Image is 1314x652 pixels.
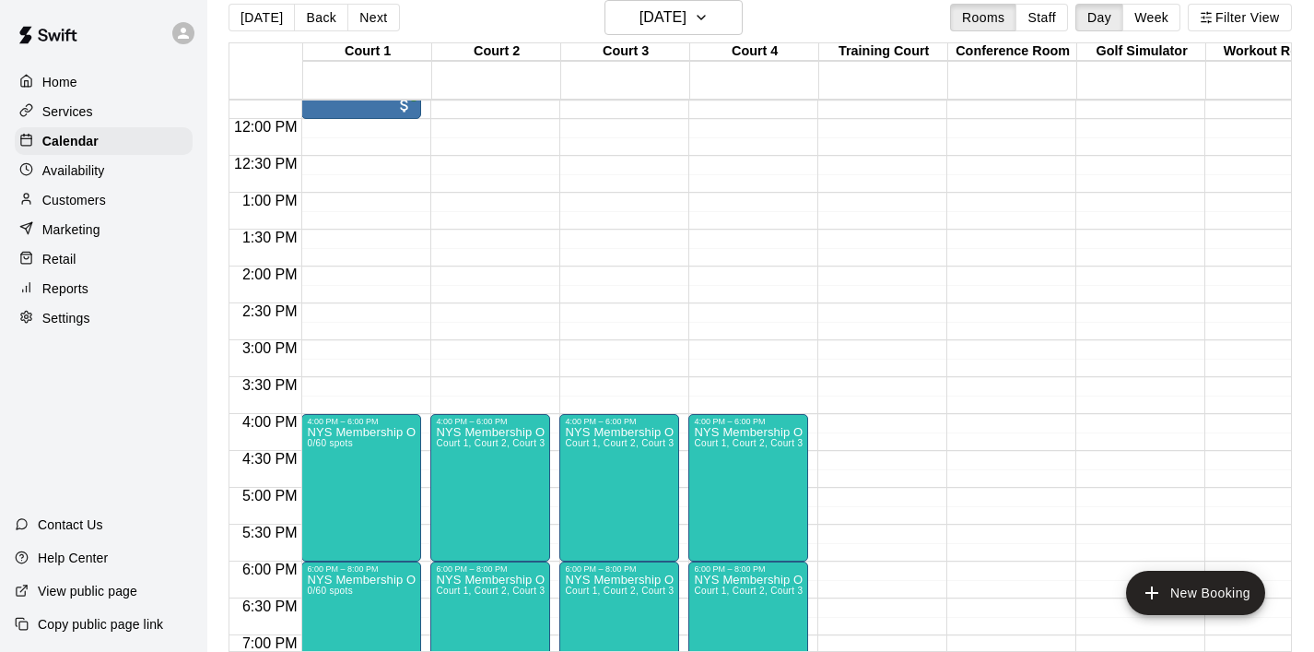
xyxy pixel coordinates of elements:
p: Marketing [42,220,100,239]
button: Next [347,4,399,31]
a: Home [15,68,193,96]
span: 6:00 PM [238,562,302,577]
a: Marketing [15,216,193,243]
span: Court 1, Court 2, Court 3, Court 4 [694,586,840,596]
div: Court 2 [432,43,561,61]
span: 2:00 PM [238,267,302,282]
div: 4:00 PM – 6:00 PM: NYS Membership Open Gym / Drop-Ins [688,414,808,562]
div: Court 1 [303,43,432,61]
div: 6:00 PM – 8:00 PM [694,564,803,574]
p: Reports [42,279,88,298]
button: [DATE] [229,4,295,31]
button: Week [1122,4,1180,31]
span: Court 1, Court 2, Court 3, Court 4 [436,438,582,448]
p: Services [42,102,93,121]
div: 4:00 PM – 6:00 PM [307,417,416,426]
div: Training Court [819,43,948,61]
span: 5:00 PM [238,488,302,504]
div: Conference Room [948,43,1077,61]
button: add [1126,571,1265,615]
p: View public page [38,582,137,600]
span: 5:30 PM [238,525,302,540]
div: 4:00 PM – 6:00 PM [694,417,803,426]
div: 4:00 PM – 6:00 PM [436,417,545,426]
a: Services [15,98,193,125]
span: Court 1, Court 2, Court 3, Court 4 [565,586,711,596]
a: Calendar [15,127,193,155]
span: 3:00 PM [238,340,302,356]
a: Settings [15,304,193,332]
div: 6:00 PM – 8:00 PM [307,564,416,574]
span: 12:00 PM [229,119,301,135]
button: Day [1075,4,1123,31]
button: Filter View [1188,4,1291,31]
p: Contact Us [38,516,103,534]
p: Customers [42,191,106,209]
span: 4:30 PM [238,451,302,467]
div: 4:00 PM – 6:00 PM: NYS Membership Open Gym / Drop-Ins [301,414,421,562]
span: Court 1, Court 2, Court 3, Court 4 [565,438,711,448]
span: 4:00 PM [238,414,302,430]
p: Retail [42,250,76,268]
span: 2:30 PM [238,303,302,319]
div: Court 3 [561,43,690,61]
p: Availability [42,161,105,180]
div: 6:00 PM – 8:00 PM [436,564,545,574]
span: 1:30 PM [238,230,302,245]
p: Settings [42,309,90,327]
span: 0/60 spots filled [307,586,352,596]
a: Availability [15,157,193,184]
div: 4:00 PM – 6:00 PM [565,417,674,426]
a: Retail [15,245,193,273]
p: Help Center [38,549,108,567]
button: Staff [1015,4,1068,31]
a: Customers [15,186,193,214]
span: Court 1, Court 2, Court 3, Court 4 [436,586,582,596]
button: Back [294,4,348,31]
p: Calendar [42,132,99,150]
div: Court 4 [690,43,819,61]
span: 1:00 PM [238,193,302,208]
button: Rooms [950,4,1016,31]
span: 12:30 PM [229,156,301,172]
span: 6:30 PM [238,599,302,614]
span: 0/60 spots filled [307,438,352,448]
div: 4:00 PM – 6:00 PM: NYS Membership Open Gym / Drop-Ins [430,414,550,562]
div: Golf Simulator [1077,43,1206,61]
div: 6:00 PM – 8:00 PM [565,564,674,574]
span: Court 1, Court 2, Court 3, Court 4 [694,438,840,448]
a: Reports [15,275,193,302]
div: 4:00 PM – 6:00 PM: NYS Membership Open Gym / Drop-Ins [559,414,679,562]
h6: [DATE] [639,5,686,30]
span: 7:00 PM [238,635,302,651]
span: All customers have paid [395,96,414,114]
span: 3:30 PM [238,377,302,393]
p: Copy public page link [38,615,163,634]
p: Home [42,73,77,91]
